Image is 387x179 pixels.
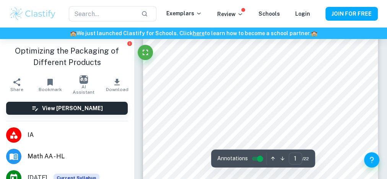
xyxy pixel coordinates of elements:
[9,6,57,21] img: Clastify logo
[217,155,248,163] span: Annotations
[325,7,378,21] button: JOIN FOR FREE
[311,30,317,36] span: 🏫
[28,152,128,161] span: Math AA - HL
[6,45,128,68] h1: Optimizing the Packaging of Different Products
[101,74,134,96] button: Download
[6,102,128,115] button: View [PERSON_NAME]
[193,30,205,36] a: here
[217,10,243,18] p: Review
[138,45,153,60] button: Fullscreen
[28,130,128,140] span: IA
[39,87,62,92] span: Bookmark
[10,87,23,92] span: Share
[127,41,132,46] button: Report issue
[72,84,96,95] span: AI Assistant
[80,75,88,84] img: AI Assistant
[295,11,310,17] a: Login
[2,29,385,37] h6: We just launched Clastify for Schools. Click to learn how to become a school partner.
[70,30,76,36] span: 🏫
[42,104,103,112] h6: View [PERSON_NAME]
[259,11,280,17] a: Schools
[67,74,101,96] button: AI Assistant
[166,9,202,18] p: Exemplars
[106,87,128,92] span: Download
[364,152,379,168] button: Help and Feedback
[69,6,135,21] input: Search...
[302,155,309,162] span: / 22
[34,74,67,96] button: Bookmark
